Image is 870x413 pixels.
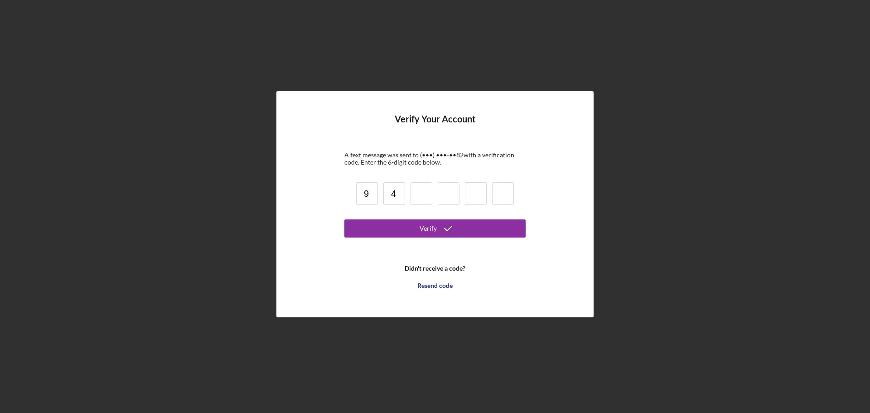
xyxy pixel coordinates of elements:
h4: Verify Your Account [395,114,476,138]
button: Resend code [344,277,526,295]
div: Verify [420,219,437,238]
b: Didn't receive a code? [405,265,465,272]
div: Resend code [417,277,453,295]
button: Verify [344,219,526,238]
div: A text message was sent to (•••) •••-•• 82 with a verification code. Enter the 6-digit code below. [344,151,526,166]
